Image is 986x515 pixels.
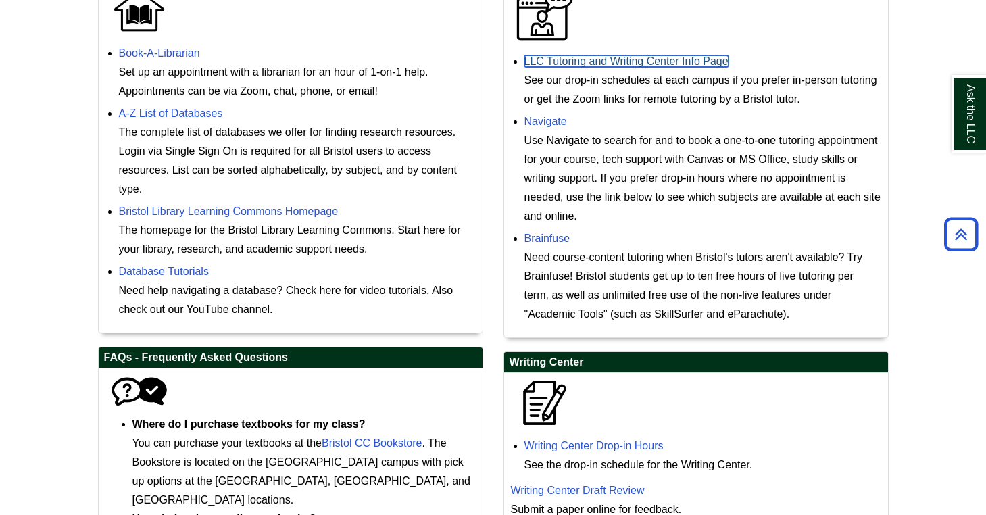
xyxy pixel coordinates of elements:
[504,352,888,373] h2: Writing Center
[524,232,570,244] a: Brainfuse
[119,266,209,277] a: Database Tutorials
[524,55,729,67] a: LLC Tutoring and Writing Center Info Page
[524,71,881,109] div: See our drop-in schedules at each campus if you prefer in-person tutoring or get the Zoom links f...
[119,123,476,199] div: The complete list of databases we offer for finding research resources. Login via Single Sign On ...
[132,418,366,430] strong: Where do I purchase textbooks for my class?
[119,107,223,119] a: A-Z List of Databases
[119,205,339,217] a: Bristol Library Learning Commons Homepage
[939,225,983,243] a: Back to Top
[322,437,422,449] a: Bristol CC Bookstore
[524,248,881,324] div: Need course-content tutoring when Bristol's tutors aren't available? Try Brainfuse! Bristol stude...
[132,418,470,506] span: You can purchase your textbooks at the . The Bookstore is located on the [GEOGRAPHIC_DATA] campus...
[524,456,881,474] div: See the drop-in schedule for the Writing Center.
[119,221,476,259] div: The homepage for the Bristol Library Learning Commons. Start here for your library, research, and...
[511,485,645,496] a: Writing Center Draft Review
[119,47,200,59] a: Book-A-Librarian
[524,440,664,451] a: Writing Center Drop-in Hours
[524,131,881,226] div: Use Navigate to search for and to book a one-to-one tutoring appointment for your course, tech su...
[524,116,567,127] a: Navigate
[99,347,483,368] h2: FAQs - Frequently Asked Questions
[119,63,476,101] div: Set up an appointment with a librarian for an hour of 1-on-1 help. Appointments can be via Zoom, ...
[119,281,476,319] div: Need help navigating a database? Check here for video tutorials. Also check out our YouTube channel.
